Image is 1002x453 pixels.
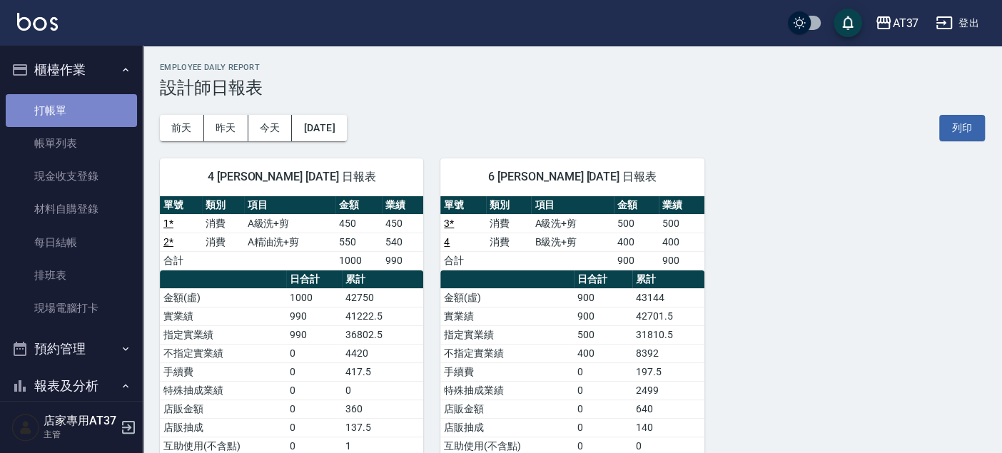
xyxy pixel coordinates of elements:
[531,233,613,251] td: B級洗+剪
[286,307,342,325] td: 990
[6,51,137,88] button: 櫃檯作業
[6,193,137,225] a: 材料自購登錄
[440,362,573,381] td: 手續費
[614,214,659,233] td: 500
[342,381,423,399] td: 0
[160,196,423,270] table: a dense table
[574,344,632,362] td: 400
[440,344,573,362] td: 不指定實業績
[160,344,286,362] td: 不指定實業績
[160,307,286,325] td: 實業績
[892,14,918,32] div: AT37
[160,288,286,307] td: 金額(虛)
[248,115,293,141] button: 今天
[286,344,342,362] td: 0
[6,94,137,127] a: 打帳單
[342,270,423,289] th: 累計
[160,362,286,381] td: 手續費
[160,196,202,215] th: 單號
[939,115,985,141] button: 列印
[440,196,704,270] table: a dense table
[659,233,704,251] td: 400
[6,367,137,404] button: 報表及分析
[382,251,424,270] td: 990
[160,115,204,141] button: 前天
[204,115,248,141] button: 昨天
[574,270,632,289] th: 日合計
[531,196,613,215] th: 項目
[160,78,985,98] h3: 設計師日報表
[11,413,40,442] img: Person
[342,418,423,437] td: 137.5
[632,418,704,437] td: 140
[440,251,486,270] td: 合計
[382,233,424,251] td: 540
[286,399,342,418] td: 0
[335,214,382,233] td: 450
[286,270,342,289] th: 日合計
[6,226,137,259] a: 每日結帳
[440,307,573,325] td: 實業績
[614,196,659,215] th: 金額
[486,214,532,233] td: 消費
[160,399,286,418] td: 店販金額
[342,325,423,344] td: 36802.5
[930,10,985,36] button: 登出
[486,196,532,215] th: 類別
[440,399,573,418] td: 店販金額
[574,307,632,325] td: 900
[6,259,137,292] a: 排班表
[632,307,704,325] td: 42701.5
[292,115,346,141] button: [DATE]
[632,270,704,289] th: 累計
[342,362,423,381] td: 417.5
[457,170,687,184] span: 6 [PERSON_NAME] [DATE] 日報表
[869,9,924,38] button: AT37
[632,362,704,381] td: 197.5
[244,214,335,233] td: A級洗+剪
[440,196,486,215] th: 單號
[382,196,424,215] th: 業績
[440,381,573,399] td: 特殊抽成業績
[160,63,985,72] h2: Employee Daily Report
[574,418,632,437] td: 0
[244,233,335,251] td: A精油洗+剪
[6,292,137,325] a: 現場電腦打卡
[614,233,659,251] td: 400
[632,381,704,399] td: 2499
[574,399,632,418] td: 0
[335,251,382,270] td: 1000
[444,236,450,248] a: 4
[440,325,573,344] td: 指定實業績
[335,233,382,251] td: 550
[486,233,532,251] td: 消費
[659,196,704,215] th: 業績
[177,170,406,184] span: 4 [PERSON_NAME] [DATE] 日報表
[286,325,342,344] td: 990
[632,344,704,362] td: 8392
[659,214,704,233] td: 500
[286,381,342,399] td: 0
[202,214,244,233] td: 消費
[286,288,342,307] td: 1000
[574,381,632,399] td: 0
[202,233,244,251] td: 消費
[632,288,704,307] td: 43144
[6,127,137,160] a: 帳單列表
[342,288,423,307] td: 42750
[17,13,58,31] img: Logo
[614,251,659,270] td: 900
[160,418,286,437] td: 店販抽成
[335,196,382,215] th: 金額
[531,214,613,233] td: A級洗+剪
[834,9,862,37] button: save
[286,418,342,437] td: 0
[6,160,137,193] a: 現金收支登錄
[440,288,573,307] td: 金額(虛)
[160,381,286,399] td: 特殊抽成業績
[440,418,573,437] td: 店販抽成
[244,196,335,215] th: 項目
[574,362,632,381] td: 0
[342,344,423,362] td: 4420
[574,288,632,307] td: 900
